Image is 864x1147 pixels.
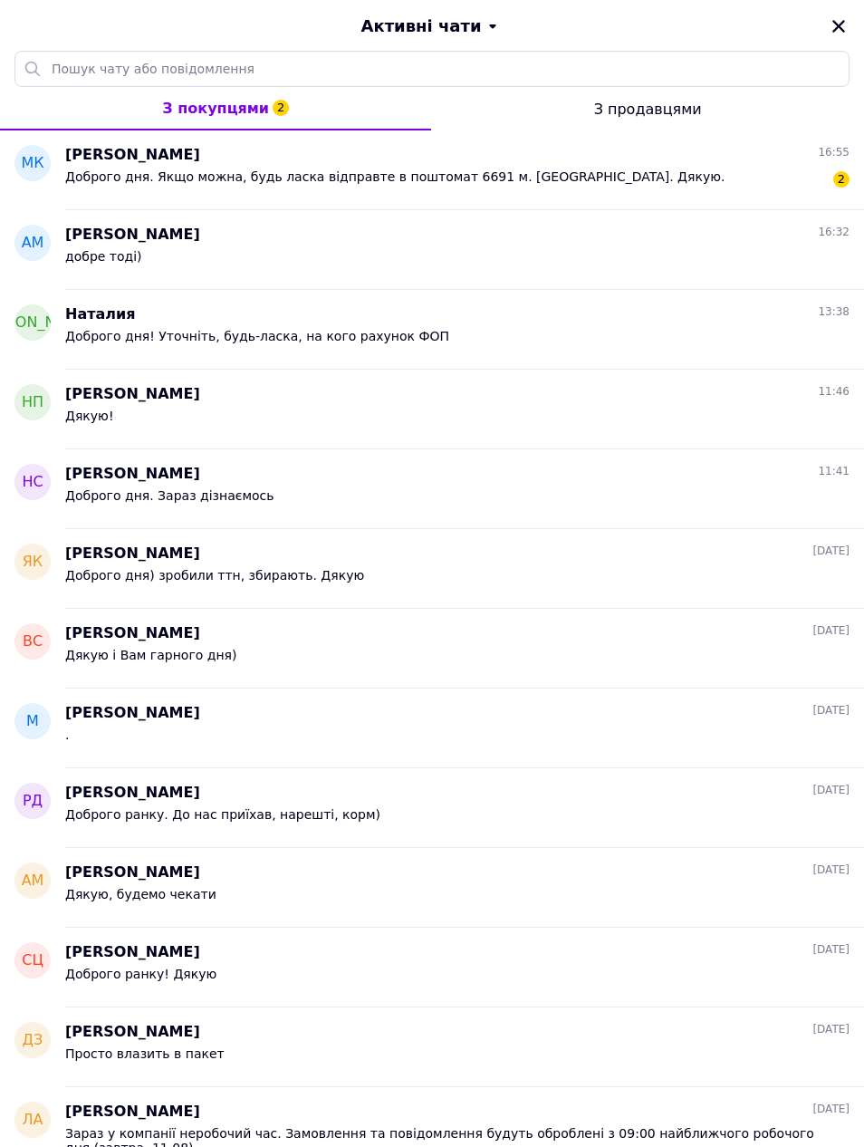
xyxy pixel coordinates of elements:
span: РД [23,791,43,812]
span: Просто влазить в пакет [65,1046,225,1061]
span: ЛА [23,1110,43,1131]
span: добре тоді) [65,249,142,264]
span: ЯК [23,552,43,573]
span: [PERSON_NAME] [65,1022,200,1043]
span: Дякую, будемо чекати [65,887,216,901]
span: [PERSON_NAME] [65,384,200,405]
span: ВС [23,631,43,652]
span: [DATE] [812,942,850,958]
span: 13:38 [818,304,850,320]
span: [DATE] [812,783,850,798]
span: Наталия [65,304,135,325]
span: 11:46 [818,384,850,400]
span: [PERSON_NAME] [65,145,200,166]
span: 11:41 [818,464,850,479]
span: Дякую! [65,409,114,423]
span: [PERSON_NAME] [65,464,200,485]
span: . [65,728,69,742]
span: З покупцями [162,100,269,117]
span: ДЗ [23,1030,43,1051]
span: [PERSON_NAME] [65,703,200,724]
span: МК [21,153,43,174]
span: Доброго дня. Зараз дізнаємось [65,488,274,503]
span: [PERSON_NAME] [65,225,200,246]
button: Активні чати [51,14,813,38]
span: [DATE] [812,623,850,639]
span: Доброго ранку. До нас приїхав, нарешті, корм) [65,807,380,822]
span: Доброго дня. Якщо можна, будь ласка відправте в поштомат 6691 м. [GEOGRAPHIC_DATA]. Дякую. [65,169,725,184]
span: 16:32 [818,225,850,240]
span: [PERSON_NAME] [65,1102,200,1123]
button: З продавцями [431,87,864,130]
span: 2 [833,171,850,188]
span: [DATE] [812,1022,850,1037]
span: [DATE] [812,1102,850,1117]
span: [PERSON_NAME] [65,942,200,963]
span: НП [22,392,43,413]
span: Доброго дня! Уточніть, будь-ласка, на кого рахунок ФОП [65,329,449,343]
span: Активні чати [360,14,481,38]
span: Дякую і Вам гарного дня) [65,648,237,662]
span: [PERSON_NAME] [65,863,200,883]
span: [DATE] [812,703,850,718]
span: [PERSON_NAME] [65,544,200,564]
span: М [26,711,39,732]
span: ам [22,871,44,892]
span: НС [22,472,43,493]
span: [DATE] [812,863,850,878]
button: Закрити [828,15,850,37]
span: 16:55 [818,145,850,160]
span: З продавцями [594,101,702,118]
span: Доброго ранку! Дякую [65,967,216,981]
span: [DATE] [812,544,850,559]
span: 2 [273,100,289,116]
span: Доброго дня) зробили ттн, збирають. Дякую [65,568,364,583]
span: [PERSON_NAME] [65,623,200,644]
input: Пошук чату або повідомлення [14,51,850,87]
span: АМ [22,233,44,254]
span: [PERSON_NAME] [65,783,200,804]
span: СЦ [22,950,43,971]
